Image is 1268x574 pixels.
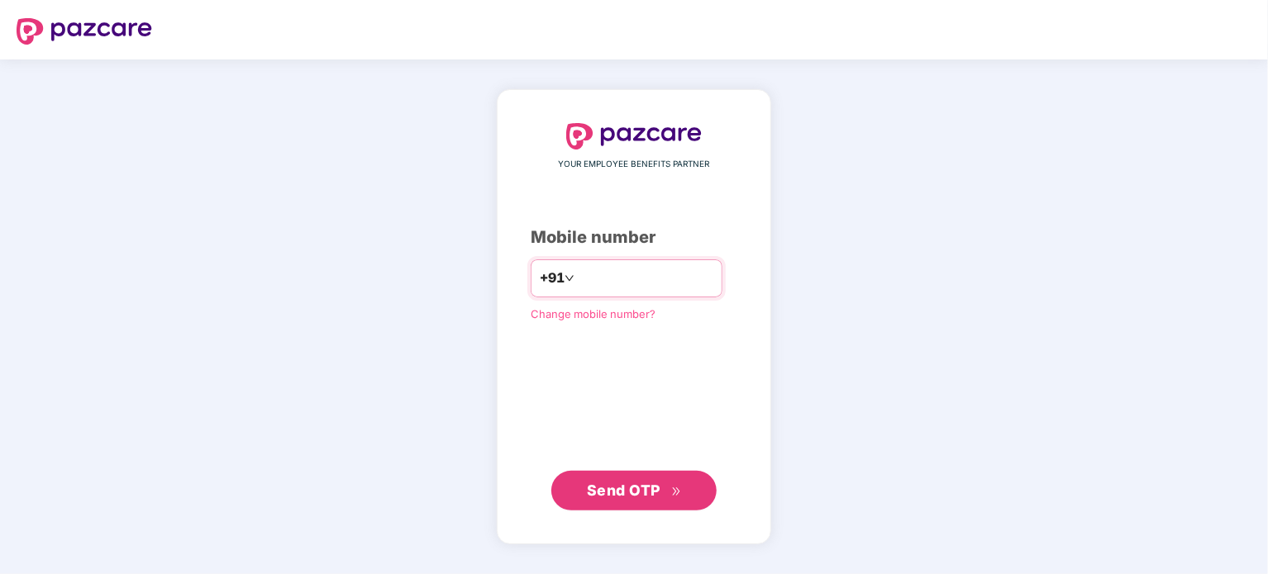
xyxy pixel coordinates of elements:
[587,481,660,499] span: Send OTP
[540,268,565,288] span: +91
[551,471,717,510] button: Send OTPdouble-right
[565,273,574,283] span: down
[559,158,710,171] span: YOUR EMPLOYEE BENEFITS PARTNER
[566,123,702,149] img: logo
[671,486,682,497] span: double-right
[531,225,737,250] div: Mobile number
[531,307,655,320] a: Change mobile number?
[17,18,152,45] img: logo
